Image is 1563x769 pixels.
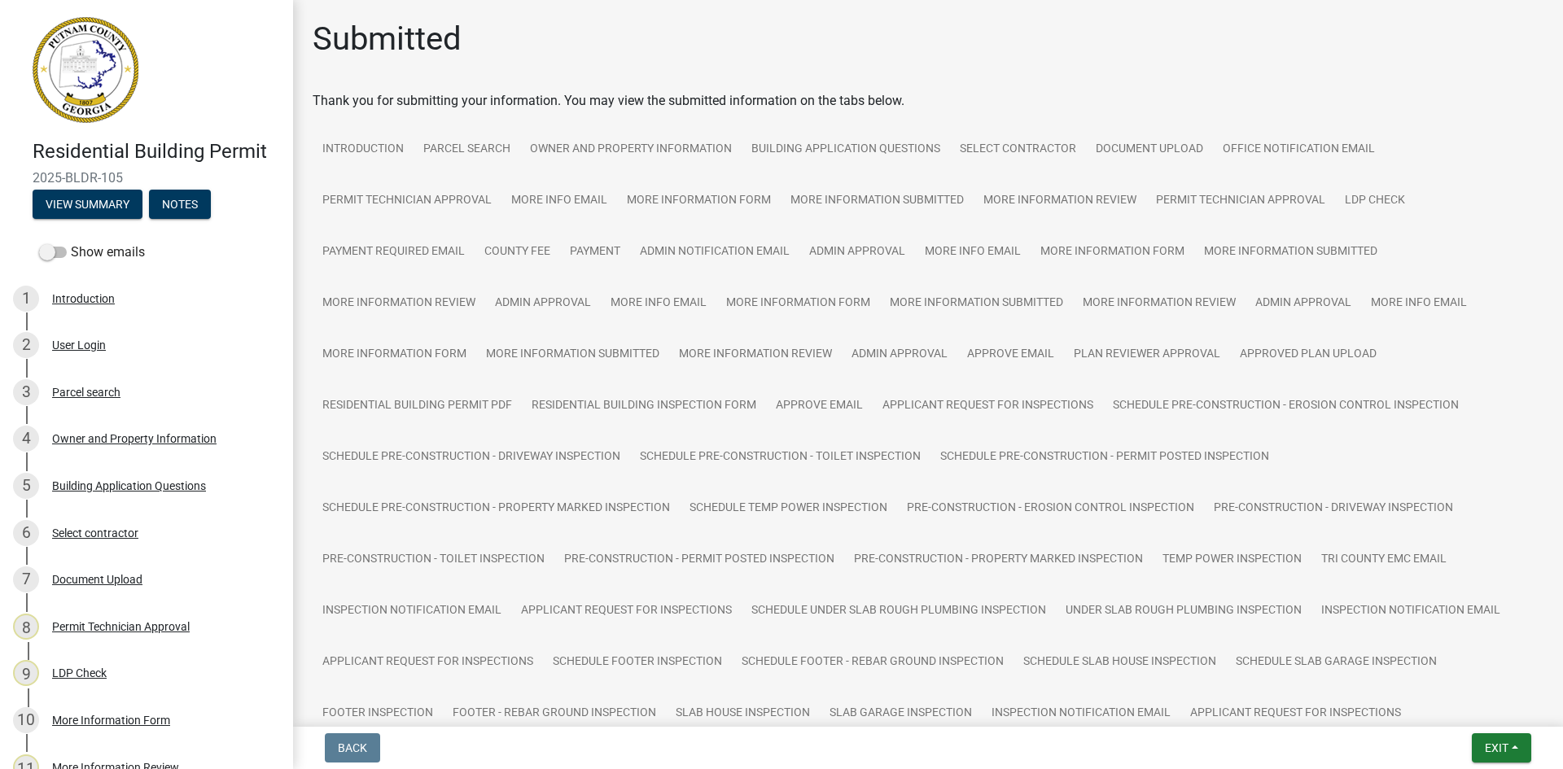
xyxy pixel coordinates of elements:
[313,20,462,59] h1: Submitted
[52,667,107,679] div: LDP Check
[957,329,1064,381] a: Approve Email
[1073,277,1246,330] a: More Information Review
[338,741,367,754] span: Back
[873,380,1103,432] a: Applicant Request for Inspections
[485,277,601,330] a: Admin Approval
[842,329,957,381] a: Admin Approval
[974,175,1146,227] a: More Information Review
[766,380,873,432] a: Approve Email
[13,379,39,405] div: 3
[799,226,915,278] a: Admin Approval
[543,636,732,688] a: Schedule Footer Inspection
[617,175,781,227] a: More Information Form
[443,688,666,740] a: Footer - Rebar Ground Inspection
[13,426,39,452] div: 4
[13,707,39,733] div: 10
[313,431,630,483] a: Schedule Pre-construction - Driveway Inspection
[666,688,820,740] a: Slab House Inspection
[601,277,716,330] a: More Info Email
[1064,329,1230,381] a: Plan Reviewer Approval
[13,332,39,358] div: 2
[1031,226,1194,278] a: More Information Form
[13,614,39,640] div: 8
[1335,175,1415,227] a: LDP Check
[1153,534,1311,586] a: Temp Power Inspection
[1194,226,1387,278] a: More Information Submitted
[313,534,554,586] a: Pre-construction - Toilet Inspection
[13,566,39,592] div: 7
[680,483,897,535] a: Schedule Temp Power Inspection
[33,190,142,219] button: View Summary
[844,534,1153,586] a: Pre-construction - Property Marked Inspection
[950,124,1086,176] a: Select contractor
[13,286,39,312] div: 1
[742,585,1056,637] a: Schedule Under Slab Rough Plumbing Inspection
[39,242,145,262] label: Show emails
[522,380,766,432] a: Residential Building Inspection Form
[1014,636,1226,688] a: Schedule Slab House Inspection
[511,585,742,637] a: Applicant Request for Inspections
[313,380,522,432] a: Residential Building Permit PDF
[897,483,1204,535] a: Pre-construction - Erosion Control Inspection
[313,688,443,740] a: Footer Inspection
[149,199,211,212] wm-modal-confirm: Notes
[313,636,543,688] a: Applicant Request for Inspections
[1230,329,1386,381] a: Approved Plan Upload
[313,226,475,278] a: Payment Required Email
[33,199,142,212] wm-modal-confirm: Summary
[630,431,930,483] a: Schedule Pre-construction - Toilet Inspection
[313,91,1543,111] div: Thank you for submitting your information. You may view the submitted information on the tabs below.
[1056,585,1311,637] a: Under Slab Rough Plumbing Inspection
[52,527,138,539] div: Select contractor
[1311,534,1456,586] a: Tri County EMC email
[325,733,380,762] button: Back
[742,124,950,176] a: Building Application Questions
[880,277,1073,330] a: More Information Submitted
[52,293,115,304] div: Introduction
[313,124,414,176] a: Introduction
[1213,124,1385,176] a: Office Notification Email
[1246,277,1361,330] a: Admin Approval
[1226,636,1447,688] a: Schedule Slab Garage Inspection
[149,190,211,219] button: Notes
[520,124,742,176] a: Owner and Property Information
[33,170,260,186] span: 2025-BLDR-105
[313,585,511,637] a: Inspection Notification Email
[930,431,1279,483] a: Schedule Pre-construction - Permit Posted Inspection
[13,520,39,546] div: 6
[732,636,1014,688] a: Schedule Footer - Rebar Ground Inspection
[1103,380,1469,432] a: Schedule Pre-construction - Erosion Control Inspection
[630,226,799,278] a: Admin Notification Email
[1204,483,1463,535] a: Pre-construction - Driveway Inspection
[669,329,842,381] a: More Information Review
[554,534,844,586] a: Pre-construction - Permit Posted Inspection
[52,339,106,351] div: User Login
[33,140,280,164] h4: Residential Building Permit
[475,226,560,278] a: County Fee
[476,329,669,381] a: More Information Submitted
[313,329,476,381] a: More Information Form
[313,175,501,227] a: Permit Technician Approval
[1146,175,1335,227] a: Permit Technician Approval
[313,483,680,535] a: Schedule Pre-construction - Property Marked Inspection
[820,688,982,740] a: Slab Garage Inspection
[1361,277,1477,330] a: More Info Email
[1485,741,1508,754] span: Exit
[52,621,190,632] div: Permit Technician Approval
[52,574,142,585] div: Document Upload
[915,226,1031,278] a: More Info Email
[716,277,880,330] a: More Information Form
[501,175,617,227] a: More Info Email
[982,688,1180,740] a: Inspection Notification Email
[52,480,206,492] div: Building Application Questions
[313,277,485,330] a: More Information Review
[52,433,217,444] div: Owner and Property Information
[1180,688,1411,740] a: Applicant Request for Inspections
[13,473,39,499] div: 5
[781,175,974,227] a: More Information Submitted
[52,387,120,398] div: Parcel search
[1311,585,1510,637] a: Inspection Notification Email
[13,660,39,686] div: 9
[1472,733,1531,762] button: Exit
[52,714,170,726] div: More Information Form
